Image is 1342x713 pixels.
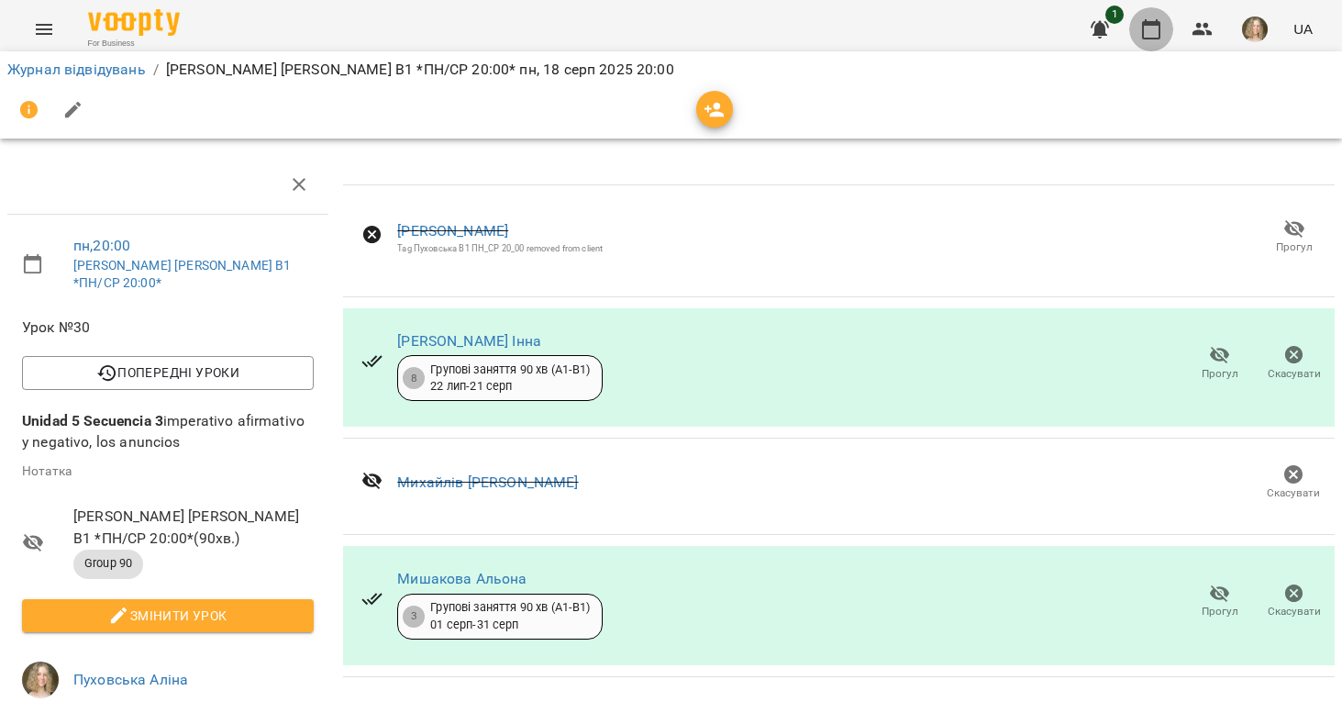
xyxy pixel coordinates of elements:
[73,258,291,291] a: [PERSON_NAME] [PERSON_NAME] В1 *ПН/СР 20:00*
[1267,485,1320,501] span: Скасувати
[22,662,59,698] img: 08679fde8b52750a6ba743e232070232.png
[397,222,508,240] a: [PERSON_NAME]
[73,237,130,254] a: пн , 20:00
[88,9,180,36] img: Voopty Logo
[430,599,590,633] div: Групові заняття 90 хв (А1-В1) 01 серп - 31 серп
[88,38,180,50] span: For Business
[37,605,299,627] span: Змінити урок
[397,332,541,350] a: [PERSON_NAME] Інна
[1258,211,1331,262] button: Прогул
[1105,6,1124,24] span: 1
[7,59,1335,81] nav: breadcrumb
[397,570,527,587] a: Мишакова Альона
[403,606,425,628] div: 3
[1257,576,1331,628] button: Скасувати
[22,599,314,632] button: Змінити урок
[430,362,590,395] div: Групові заняття 90 хв (А1-В1) 22 лип - 21 серп
[73,671,188,688] a: Пуховська Аліна
[1293,19,1313,39] span: UA
[73,506,314,549] span: [PERSON_NAME] [PERSON_NAME] В1 *ПН/СР 20:00* ( 90 хв. )
[1268,604,1321,619] span: Скасувати
[22,412,163,429] strong: Unidad 5 Secuencia 3
[1202,604,1238,619] span: Прогул
[22,356,314,389] button: Попередні уроки
[1256,457,1331,508] button: Скасувати
[1202,366,1238,382] span: Прогул
[397,473,578,491] a: Михайлів [PERSON_NAME]
[397,242,603,254] div: Tag Пуховська В1 ПН_СР 20_00 removed from client
[403,367,425,389] div: 8
[1268,366,1321,382] span: Скасувати
[22,462,314,481] p: Нотатка
[1182,576,1257,628] button: Прогул
[22,317,314,339] span: Урок №30
[73,555,143,572] span: Group 90
[37,362,299,384] span: Попередні уроки
[1286,12,1320,46] button: UA
[1257,339,1331,390] button: Скасувати
[1276,240,1313,255] span: Прогул
[1182,339,1257,390] button: Прогул
[1242,17,1268,42] img: 08679fde8b52750a6ba743e232070232.png
[22,7,66,51] button: Menu
[153,59,159,81] li: /
[166,59,674,81] p: [PERSON_NAME] [PERSON_NAME] В1 *ПН/СР 20:00* пн, 18 серп 2025 20:00
[22,410,314,453] p: imperativo afirmativo y negativo, los anuncios
[7,61,146,78] a: Журнал відвідувань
